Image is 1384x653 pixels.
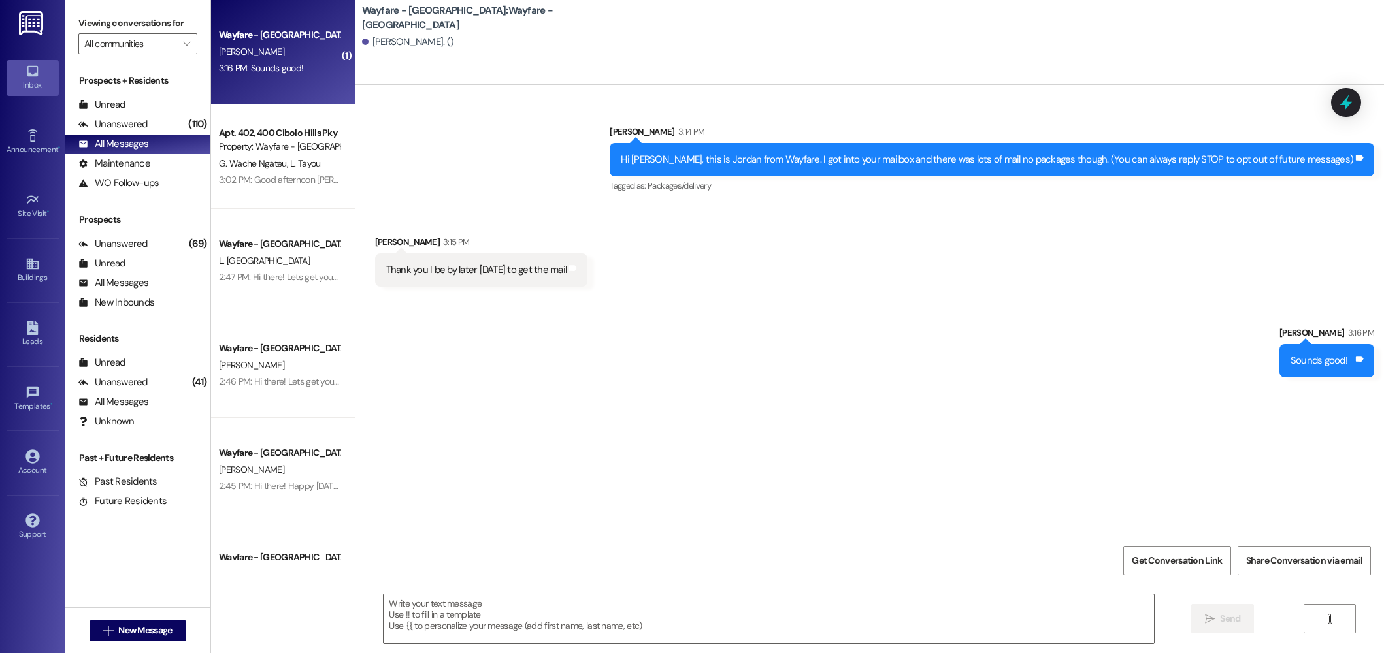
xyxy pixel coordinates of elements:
div: Past Residents [78,475,157,488]
div: (41) [189,372,210,392]
div: Property: Wayfare - [GEOGRAPHIC_DATA] [219,140,340,153]
div: 3:14 PM [675,125,704,138]
i:  [103,626,113,636]
i:  [1205,614,1215,624]
a: Templates • [7,381,59,417]
div: Residents [65,332,210,345]
div: Wayfare - [GEOGRAPHIC_DATA] [219,237,340,251]
a: Buildings [7,253,59,288]
div: Thank you I be by later [DATE] to get the mail [386,263,567,277]
div: 2:46 PM: Hi there! Lets get you set up with a tour. When is the best time for you to come? [219,375,555,387]
div: New Inbounds [78,296,154,310]
div: [PERSON_NAME] [375,235,588,253]
i:  [1325,614,1334,624]
div: Wayfare - [GEOGRAPHIC_DATA] [219,550,340,564]
div: Unread [78,257,125,270]
span: L. Tayou [290,157,320,169]
div: Prospects + Residents [65,74,210,88]
div: Unread [78,98,125,112]
a: Support [7,509,59,545]
a: Leads [7,317,59,352]
a: Site Visit • [7,189,59,224]
div: All Messages [78,276,148,290]
input: All communities [84,33,176,54]
div: Unread [78,356,125,370]
span: Send [1220,612,1240,626]
span: [PERSON_NAME] [219,464,284,475]
div: Unanswered [78,375,148,389]
div: Maintenance [78,157,150,170]
div: 3:16 PM [1345,326,1374,340]
div: [PERSON_NAME]. () [362,35,454,49]
div: Wayfare - [GEOGRAPHIC_DATA] [219,446,340,460]
div: All Messages [78,395,148,409]
div: Hi [PERSON_NAME], this is Jordan from Wayfare. I got into your mailbox and there was lots of mail... [621,153,1353,167]
div: Unanswered [78,118,148,131]
span: G. Wache Ngateu [219,157,290,169]
div: 3:16 PM: Sounds good! [219,62,303,74]
div: Prospects [65,213,210,227]
div: Wayfare - [GEOGRAPHIC_DATA] [219,342,340,355]
div: Unknown [78,415,134,428]
div: 3:02 PM: Good afternoon [PERSON_NAME] The applicance company didn't show up [DATE] [219,174,566,185]
span: • [50,400,52,409]
div: Apt. 402, 400 Cibolo Hills Pky [219,126,340,140]
img: ResiDesk Logo [19,11,46,35]
b: Wayfare - [GEOGRAPHIC_DATA]: Wayfare - [GEOGRAPHIC_DATA] [362,4,623,32]
span: L. [GEOGRAPHIC_DATA] [219,255,310,266]
div: All Messages [78,137,148,151]
button: Get Conversation Link [1123,546,1230,575]
button: Send [1191,604,1255,633]
span: • [47,207,49,216]
div: 3:15 PM [440,235,469,249]
div: (69) [186,234,210,254]
div: WO Follow-ups [78,176,159,190]
span: [PERSON_NAME] [219,46,284,57]
div: [PERSON_NAME] [1279,326,1374,344]
span: Packages/delivery [648,180,711,191]
span: • [58,143,60,152]
span: [PERSON_NAME] [219,359,284,371]
div: Past + Future Residents [65,451,210,465]
div: Wayfare - [GEOGRAPHIC_DATA] [219,28,340,42]
button: Share Conversation via email [1238,546,1371,575]
i:  [183,39,190,49]
div: 2:47 PM: Hi there! Lets get you set up with a tour. When is the best time for you to come? [219,271,553,283]
div: Future Residents [78,494,167,508]
span: New Message [118,624,172,637]
span: Get Conversation Link [1132,554,1222,567]
span: Share Conversation via email [1246,554,1362,567]
label: Viewing conversations for [78,13,197,33]
a: Account [7,445,59,481]
div: Sounds good! [1291,354,1347,368]
div: [PERSON_NAME] [610,125,1374,143]
div: Tagged as: [610,176,1374,195]
div: (110) [185,114,210,135]
a: Inbox [7,60,59,95]
div: 2:45 PM: Hi there! Happy [DATE]! Are you still considering Wayfare? [219,480,472,492]
button: New Message [90,620,186,641]
div: Unanswered [78,237,148,251]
